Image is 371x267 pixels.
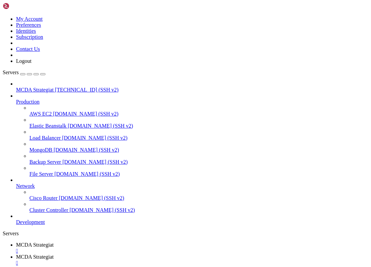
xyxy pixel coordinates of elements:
[29,147,368,153] a: MongoDB [DOMAIN_NAME] (SSH v2)
[62,135,128,141] span: [DOMAIN_NAME] (SSH v2)
[29,141,368,153] li: MongoDB [DOMAIN_NAME] (SSH v2)
[3,3,41,9] img: Shellngn
[3,3,284,8] x-row: Welcome to Ubuntu 24.04.3 LTS (GNU/Linux 6.8.0-71-generic aarch64)
[16,58,31,64] a: Logout
[54,171,120,177] span: [DOMAIN_NAME] (SSH v2)
[3,162,284,167] x-row: Last login: [DATE] from [TECHNICAL_ID]
[16,213,368,225] li: Development
[3,14,284,20] x-row: * Documentation: [URL][DOMAIN_NAME]
[3,77,284,82] x-row: * Strictly confined Kubernetes makes edge and IoT secure. Learn how MicroK8s
[3,139,284,145] x-row: See [URL][DOMAIN_NAME] or run: sudo pro status
[76,167,79,173] div: (26, 29)
[3,116,284,122] x-row: 9 updates can be applied immediately.
[16,87,53,93] span: MCDA Strategiat
[29,159,368,165] a: Backup Server [DOMAIN_NAME] (SSH v2)
[29,111,368,117] a: AWS EC2 [DOMAIN_NAME] (SSH v2)
[59,195,124,201] span: [DOMAIN_NAME] (SSH v2)
[53,147,119,153] span: [DOMAIN_NAME] (SSH v2)
[16,81,368,93] li: MCDA Strategiat [TECHNICAL_ID] (SSH v2)
[3,94,284,99] x-row: [URL][DOMAIN_NAME]
[16,46,40,52] a: Contact Us
[16,254,53,260] span: MCDA Strategiat
[16,260,368,266] a: 
[3,231,368,237] div: Servers
[3,25,284,31] x-row: * Support: [URL][DOMAIN_NAME]
[29,105,368,117] li: AWS EC2 [DOMAIN_NAME] (SSH v2)
[29,201,368,213] li: Cluster Controller [DOMAIN_NAME] (SSH v2)
[3,37,284,42] x-row: System information as of [DATE]
[29,207,368,213] a: Cluster Controller [DOMAIN_NAME] (SSH v2)
[3,105,284,111] x-row: Expanded Security Maintenance for Applications is not enabled.
[29,135,61,141] span: Load Balancer
[3,48,284,54] x-row: System load: 0.05 Processes: 154
[29,195,368,201] a: Cisco Router [DOMAIN_NAME] (SSH v2)
[16,248,368,254] a: 
[16,177,368,213] li: Network
[53,111,119,117] span: [DOMAIN_NAME] (SSH v2)
[16,34,43,40] a: Subscription
[3,65,284,71] x-row: Swap usage: 0% IPv6 address for eth0: [TECHNICAL_ID]
[29,123,368,129] a: Elastic Beanstalk [DOMAIN_NAME] (SSH v2)
[16,183,35,189] span: Network
[70,207,135,213] span: [DOMAIN_NAME] (SSH v2)
[29,111,52,117] span: AWS EC2
[16,254,368,266] a: MCDA Strategiat
[29,189,368,201] li: Cisco Router [DOMAIN_NAME] (SSH v2)
[3,70,19,75] span: Servers
[3,59,284,65] x-row: Memory usage: 48% IPv4 address for eth0: [TECHNICAL_ID]
[3,82,284,88] x-row: just raised the bar for easy, resilient and secure K8s cluster deployment.
[16,219,45,225] span: Development
[63,159,128,165] span: [DOMAIN_NAME] (SSH v2)
[55,87,118,93] span: [TECHNICAL_ID] (SSH v2)
[16,99,368,105] a: Production
[29,123,67,129] span: Elastic Beanstalk
[16,28,36,34] a: Identities
[29,117,368,129] li: Elastic Beanstalk [DOMAIN_NAME] (SSH v2)
[3,122,284,128] x-row: To see these additional updates run: apt list --upgradable
[16,93,368,177] li: Production
[29,153,368,165] li: Backup Server [DOMAIN_NAME] (SSH v2)
[16,87,368,93] a: MCDA Strategiat [TECHNICAL_ID] (SSH v2)
[16,99,39,105] span: Production
[16,183,368,189] a: Network
[16,242,368,254] a: MCDA Strategiat
[29,147,52,153] span: MongoDB
[16,16,43,22] a: My Account
[3,133,284,139] x-row: Enable ESM Apps to receive additional future security updates.
[29,171,368,177] a: File Server [DOMAIN_NAME] (SSH v2)
[29,129,368,141] li: Load Balancer [DOMAIN_NAME] (SSH v2)
[29,135,368,141] a: Load Balancer [DOMAIN_NAME] (SSH v2)
[3,20,284,25] x-row: * Management: [URL][DOMAIN_NAME]
[29,159,61,165] span: Backup Server
[3,70,45,75] a: Servers
[3,54,284,59] x-row: Usage of /: 18.4% of 37.23GB Users logged in: 0
[29,195,57,201] span: Cisco Router
[3,167,284,173] x-row: root@ubuntu-4gb-hel1-1:~#
[16,219,368,225] a: Development
[16,242,53,248] span: MCDA Strategiat
[29,171,53,177] span: File Server
[3,156,284,162] x-row: *** System restart required ***
[29,207,68,213] span: Cluster Controller
[16,22,41,28] a: Preferences
[29,165,368,177] li: File Server [DOMAIN_NAME] (SSH v2)
[68,123,133,129] span: [DOMAIN_NAME] (SSH v2)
